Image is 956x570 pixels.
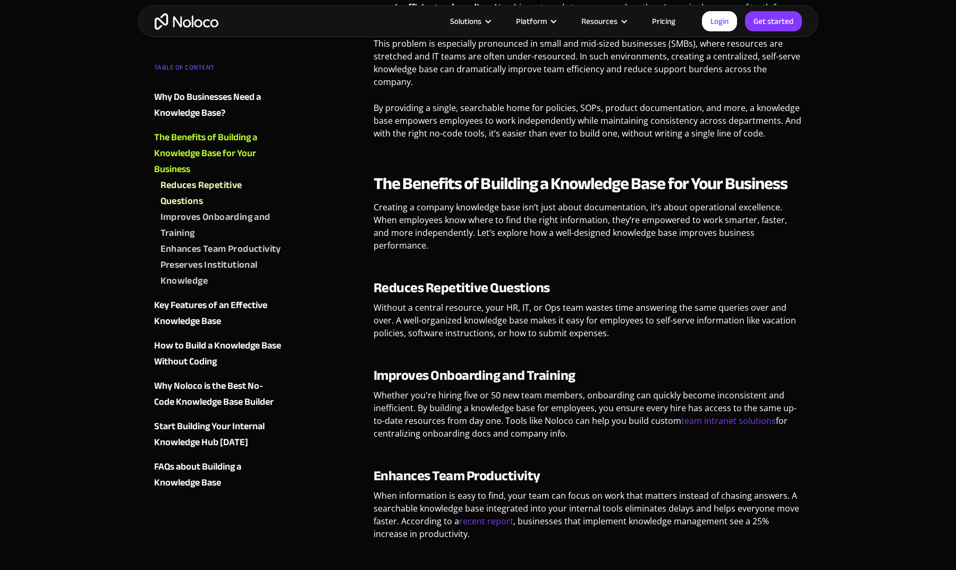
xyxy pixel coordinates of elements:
[154,459,283,491] a: FAQs about Building a Knowledge Base
[154,59,283,81] div: TABLE OF CONTENT
[374,37,802,96] p: This problem is especially pronounced in small and mid-sized businesses (SMBs), where resources a...
[702,11,737,31] a: Login
[154,297,283,329] a: Key Features of an Effective Knowledge Base
[639,14,689,28] a: Pricing
[160,241,281,257] div: Enhances Team Productivity
[160,209,283,241] a: Improves Onboarding and Training
[155,13,218,30] a: home
[745,11,802,31] a: Get started
[374,389,802,448] p: Whether you're hiring five or 50 new team members, onboarding can quickly become inconsistent and...
[154,419,283,450] a: Start Building Your Internal Knowledge Hub [DATE]
[459,515,513,527] a: recent report
[568,14,639,28] div: Resources
[437,14,503,28] div: Solutions
[160,257,283,289] a: Preserves Institutional Knowledge
[154,130,283,177] a: The Benefits of Building a Knowledge Base for Your Business
[450,14,481,28] div: Solutions
[374,101,802,148] p: By providing a single, searchable home for policies, SOPs, product documentation, and more, a kno...
[374,168,788,200] strong: The Benefits of Building a Knowledge Base for Your Business
[374,463,540,489] strong: Enhances Team Productivity
[503,14,568,28] div: Platform
[154,89,283,121] a: Why Do Businesses Need a Knowledge Base?
[154,338,283,370] a: How to Build a Knowledge Base Without Coding
[160,177,283,209] a: Reduces Repetitive Questions
[581,14,617,28] div: Resources
[160,241,283,257] a: Enhances Team Productivity
[516,14,547,28] div: Platform
[374,489,802,548] p: When information is easy to find, your team can focus on work that matters instead of chasing ans...
[681,415,776,427] a: team intranet solutions
[374,301,802,347] p: Without a central resource, your HR, IT, or Ops team wastes time answering the same queries over ...
[154,378,283,410] a: Why Noloco is the Best No-Code Knowledge Base Builder
[374,275,550,301] strong: Reduces Repetitive Questions
[374,201,802,260] p: Creating a company knowledge base isn’t just about documentation, it’s about operational excellen...
[374,362,576,388] strong: Improves Onboarding and Training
